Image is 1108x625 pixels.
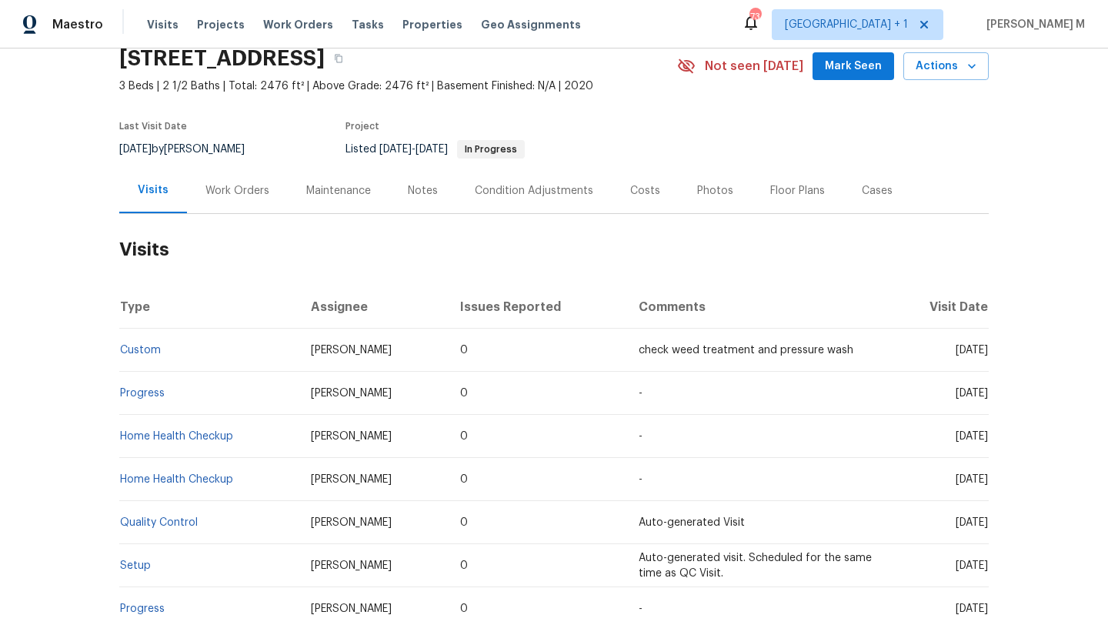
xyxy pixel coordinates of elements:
th: Type [119,286,299,329]
span: Last Visit Date [119,122,187,131]
button: Actions [903,52,989,81]
span: [PERSON_NAME] [311,603,392,614]
span: [DATE] [956,388,988,399]
span: [DATE] [415,144,448,155]
span: - [639,431,642,442]
span: [DATE] [956,560,988,571]
span: - [639,474,642,485]
span: - [379,144,448,155]
span: In Progress [459,145,523,154]
span: [DATE] [956,474,988,485]
a: Home Health Checkup [120,431,233,442]
span: [PERSON_NAME] [311,345,392,356]
div: Work Orders [205,183,269,199]
span: Auto-generated visit. Scheduled for the same time as QC Visit. [639,553,872,579]
span: Auto-generated Visit [639,517,745,528]
span: [DATE] [119,144,152,155]
span: 0 [460,474,468,485]
span: Tasks [352,19,384,30]
span: Listed [345,144,525,155]
span: [DATE] [379,144,412,155]
div: Photos [697,183,733,199]
span: [PERSON_NAME] [311,517,392,528]
a: Progress [120,603,165,614]
span: [PERSON_NAME] [311,388,392,399]
span: [DATE] [956,517,988,528]
span: Not seen [DATE] [705,58,803,74]
span: Work Orders [263,17,333,32]
span: 0 [460,517,468,528]
button: Copy Address [325,45,352,72]
span: Project [345,122,379,131]
th: Issues Reported [448,286,626,329]
span: 3 Beds | 2 1/2 Baths | Total: 2476 ft² | Above Grade: 2476 ft² | Basement Finished: N/A | 2020 [119,79,677,94]
span: 0 [460,345,468,356]
span: [PERSON_NAME] [311,431,392,442]
span: [PERSON_NAME] [311,474,392,485]
div: Maintenance [306,183,371,199]
span: 0 [460,603,468,614]
span: Projects [197,17,245,32]
span: [DATE] [956,431,988,442]
span: Geo Assignments [481,17,581,32]
div: Floor Plans [770,183,825,199]
th: Visit Date [887,286,989,329]
span: 0 [460,560,468,571]
span: [DATE] [956,603,988,614]
span: [PERSON_NAME] [311,560,392,571]
div: Visits [138,182,169,198]
h2: Visits [119,214,989,286]
span: Maestro [52,17,103,32]
div: Cases [862,183,893,199]
span: Actions [916,57,976,76]
div: Costs [630,183,660,199]
button: Mark Seen [813,52,894,81]
a: Setup [120,560,151,571]
span: - [639,388,642,399]
div: Notes [408,183,438,199]
span: check weed treatment and pressure wash [639,345,853,356]
a: Progress [120,388,165,399]
span: Visits [147,17,179,32]
span: 0 [460,431,468,442]
div: Condition Adjustments [475,183,593,199]
span: 0 [460,388,468,399]
h2: [STREET_ADDRESS] [119,51,325,66]
span: [GEOGRAPHIC_DATA] + 1 [785,17,908,32]
a: Custom [120,345,161,356]
a: Home Health Checkup [120,474,233,485]
span: [PERSON_NAME] M [980,17,1085,32]
th: Comments [626,286,887,329]
span: Properties [402,17,462,32]
span: [DATE] [956,345,988,356]
span: Mark Seen [825,57,882,76]
div: by [PERSON_NAME] [119,140,263,159]
div: 73 [749,9,760,25]
th: Assignee [299,286,449,329]
a: Quality Control [120,517,198,528]
span: - [639,603,642,614]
